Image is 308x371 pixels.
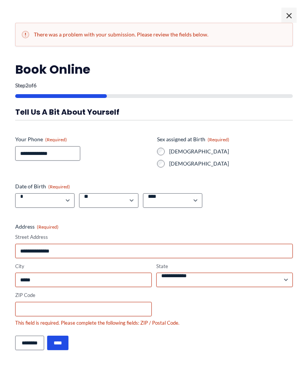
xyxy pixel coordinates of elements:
span: (Required) [45,137,67,142]
span: 6 [33,82,37,88]
h2: Book Online [15,62,293,77]
span: (Required) [208,137,229,142]
label: ZIP Code [15,292,152,299]
legend: Sex assigned at Birth [157,136,229,143]
span: (Required) [37,224,59,230]
h3: Tell us a bit about yourself [15,107,293,117]
p: Step of [15,83,293,88]
span: × [281,8,297,23]
label: [DEMOGRAPHIC_DATA] [169,160,293,167]
legend: Address [15,223,59,230]
legend: Date of Birth [15,183,70,190]
span: (Required) [48,184,70,189]
label: Street Address [15,234,293,241]
label: City [15,263,152,270]
label: Your Phone [15,136,151,143]
div: This field is required. Please complete the following fields: ZIP / Postal Code. [15,319,293,327]
span: 2 [25,82,29,88]
h2: There was a problem with your submission. Please review the fields below. [22,31,286,38]
label: [DEMOGRAPHIC_DATA] [169,148,293,155]
label: State [156,263,293,270]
